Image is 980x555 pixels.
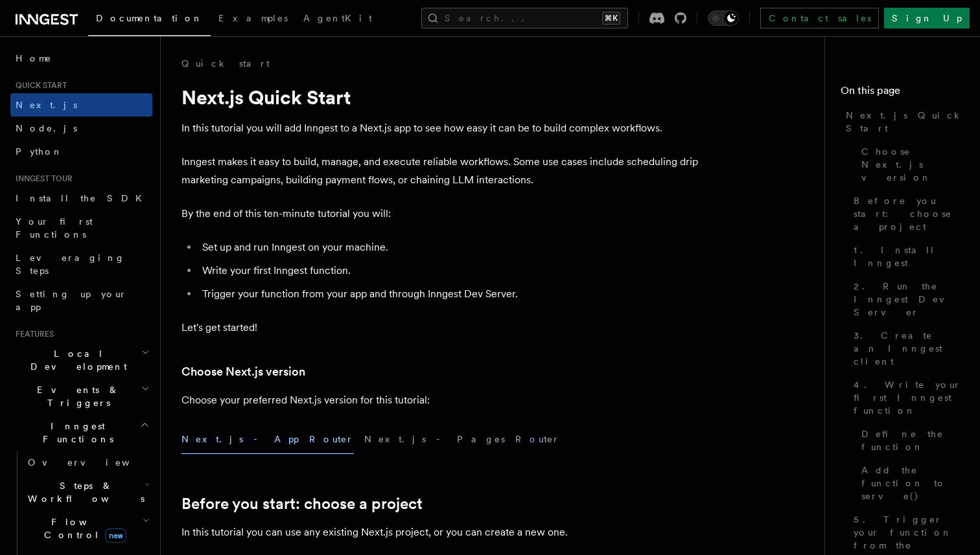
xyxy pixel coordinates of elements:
span: Your first Functions [16,216,93,240]
a: Your first Functions [10,210,152,246]
a: Before you start: choose a project [848,189,964,238]
span: Install the SDK [16,193,150,203]
button: Next.js - App Router [181,425,354,454]
a: Overview [23,451,152,474]
li: Trigger your function from your app and through Inngest Dev Server. [198,285,700,303]
span: Next.js [16,100,77,110]
a: Documentation [88,4,211,36]
a: Contact sales [760,8,879,28]
a: 3. Create an Inngest client [848,324,964,373]
span: new [105,528,126,543]
span: Inngest tour [10,174,73,184]
p: Inngest makes it easy to build, manage, and execute reliable workflows. Some use cases include sc... [181,153,700,189]
span: AgentKit [303,13,372,23]
span: Examples [218,13,288,23]
a: Examples [211,4,296,35]
a: Next.js Quick Start [841,104,964,140]
a: Leveraging Steps [10,246,152,282]
span: Steps & Workflows [23,479,145,505]
a: Install the SDK [10,187,152,210]
a: Before you start: choose a project [181,495,423,513]
a: Define the function [856,422,964,459]
h1: Next.js Quick Start [181,85,700,109]
a: Next.js [10,93,152,117]
span: 3. Create an Inngest client [854,329,964,368]
span: 4. Write your first Inngest function [854,378,964,417]
p: In this tutorial you will add Inngest to a Next.js app to see how easy it can be to build complex... [181,119,700,137]
span: Features [10,329,54,339]
span: Flow Control [23,515,143,541]
a: AgentKit [296,4,380,35]
a: Choose Next.js version [181,363,305,381]
span: Leveraging Steps [16,253,125,276]
span: Setting up your app [16,289,127,312]
a: Node.js [10,117,152,140]
span: 2. Run the Inngest Dev Server [854,280,964,319]
a: Quick start [181,57,270,70]
a: 4. Write your first Inngest function [848,373,964,422]
a: Add the function to serve() [856,459,964,508]
span: Events & Triggers [10,383,141,409]
span: Local Development [10,347,141,373]
a: Setting up your app [10,282,152,319]
a: Python [10,140,152,163]
a: Sign Up [884,8,970,28]
p: By the end of this ten-minute tutorial you will: [181,205,700,223]
li: Set up and run Inngest on your machine. [198,238,700,256]
button: Next.js - Pages Router [364,425,560,454]
button: Flow Controlnew [23,510,152,547]
span: 1. Install Inngest [854,244,964,269]
a: 1. Install Inngest [848,238,964,275]
span: Define the function [861,427,964,453]
span: Python [16,146,63,157]
kbd: ⌘K [602,12,620,25]
span: Overview [28,457,161,468]
span: Next.js Quick Start [846,109,964,135]
span: Quick start [10,80,67,91]
p: In this tutorial you can use any existing Next.js project, or you can create a new one. [181,523,700,541]
button: Search...⌘K [421,8,628,28]
span: Before you start: choose a project [854,194,964,233]
a: Choose Next.js version [856,140,964,189]
button: Events & Triggers [10,378,152,414]
h4: On this page [841,83,964,104]
li: Write your first Inngest function. [198,262,700,280]
button: Inngest Functions [10,414,152,451]
span: Node.js [16,123,77,133]
span: Documentation [96,13,203,23]
button: Local Development [10,342,152,378]
a: Home [10,47,152,70]
a: 2. Run the Inngest Dev Server [848,275,964,324]
p: Let's get started! [181,319,700,337]
p: Choose your preferred Next.js version for this tutorial: [181,391,700,409]
span: Home [16,52,52,65]
button: Steps & Workflows [23,474,152,510]
button: Toggle dark mode [708,10,739,26]
span: Choose Next.js version [861,145,964,184]
span: Inngest Functions [10,420,140,446]
span: Add the function to serve() [861,464,964,503]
